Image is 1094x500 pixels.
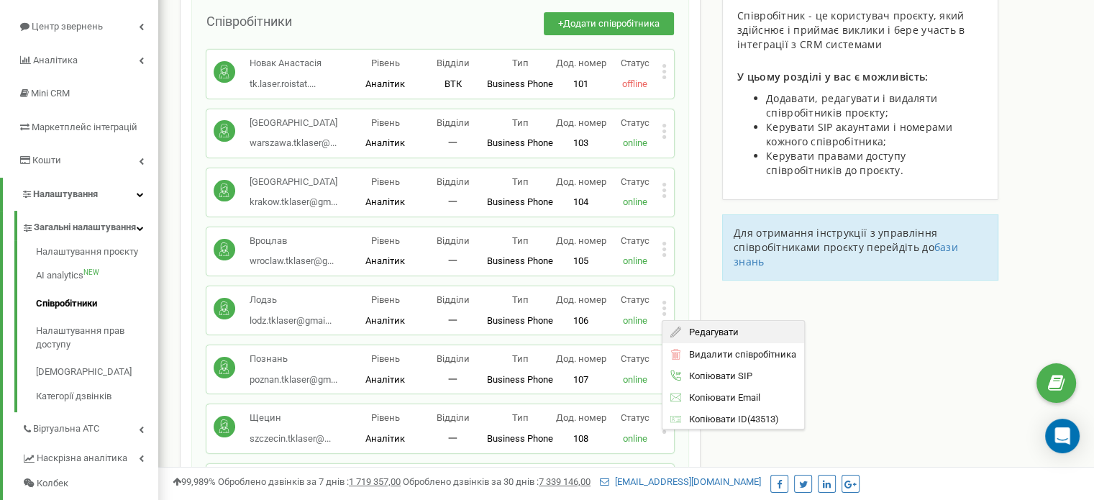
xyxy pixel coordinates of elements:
[622,137,647,148] span: online
[487,374,553,385] span: Business Phone
[622,196,647,207] span: online
[681,349,796,358] span: Видалити співробітника
[487,433,553,444] span: Business Phone
[371,412,400,423] span: Рівень
[681,327,738,336] span: Редагувати
[437,235,470,246] span: Відділи
[554,196,608,209] p: 104
[250,117,337,130] p: [GEOGRAPHIC_DATA]
[437,353,470,364] span: Відділи
[512,235,529,246] span: Тип
[250,294,332,307] p: Лодзь
[448,137,457,148] span: 一
[33,188,98,199] span: Налаштування
[737,70,929,83] span: У цьому розділі у вас є можливість:
[620,235,649,246] span: Статус
[371,353,400,364] span: Рівень
[349,476,401,487] u: 1 719 357,00
[365,374,405,385] span: Аналітик
[737,9,965,51] span: Співробітник - це користувач проєкту, який здійснює і приймає виклики і бере участь в інтеграції ...
[31,88,70,99] span: Mini CRM
[487,137,553,148] span: Business Phone
[620,176,649,187] span: Статус
[622,78,647,89] span: offline
[250,137,337,148] span: warszawa.tklaser@...
[766,91,937,119] span: Додавати, редагувати і видаляти співробітників проєкту;
[22,442,158,471] a: Наскрізна аналітика
[250,57,322,71] p: Новак Анастасія
[32,122,137,132] span: Маркетплейс інтеграцій
[250,433,331,444] span: szczecin.tklaser@...
[554,137,608,150] p: 103
[365,137,405,148] span: Аналітик
[622,315,647,326] span: online
[32,21,103,32] span: Центр звернень
[371,176,400,187] span: Рівень
[250,196,337,207] span: krakow.tklaser@gm...
[1045,419,1080,453] div: Open Intercom Messenger
[250,235,334,248] p: Вроцлав
[371,235,400,246] span: Рівень
[544,12,674,36] button: +Додати співробітника
[3,178,158,212] a: Налаштування
[766,149,906,177] span: Керувати правами доступу співробітників до проєкту.
[36,262,158,290] a: AI analyticsNEW
[620,353,649,364] span: Статус
[36,358,158,386] a: [DEMOGRAPHIC_DATA]
[555,294,606,305] span: Дод. номер
[365,315,405,326] span: Аналітик
[33,422,99,436] span: Віртуальна АТС
[622,433,647,444] span: online
[250,176,337,189] p: [GEOGRAPHIC_DATA]
[250,78,316,89] span: tk.laser.roistat....
[555,353,606,364] span: Дод. номер
[365,196,405,207] span: Аналітик
[600,476,761,487] a: [EMAIL_ADDRESS][DOMAIN_NAME]
[622,255,647,266] span: online
[206,14,292,29] span: Співробітники
[218,476,401,487] span: Оброблено дзвінків за 7 днів :
[512,117,529,128] span: Тип
[554,255,608,268] p: 105
[437,294,470,305] span: Відділи
[555,117,606,128] span: Дод. номер
[512,176,529,187] span: Тип
[681,414,747,423] span: Копіювати ID
[36,386,158,404] a: Категорії дзвінків
[563,18,660,29] span: Додати співробітника
[512,412,529,423] span: Тип
[734,240,958,268] a: бази знань
[555,412,606,423] span: Дод. номер
[37,452,127,465] span: Наскрізна аналітика
[22,412,158,442] a: Віртуальна АТС
[554,432,608,446] p: 108
[554,373,608,387] p: 107
[448,374,457,385] span: 一
[448,315,457,326] span: 一
[36,290,158,318] a: Співробітники
[403,476,591,487] span: Оброблено дзвінків за 30 днів :
[620,294,649,305] span: Статус
[555,176,606,187] span: Дод. номер
[36,245,158,263] a: Налаштування проєкту
[448,433,457,444] span: 一
[250,412,331,425] p: Щецин
[555,58,606,68] span: Дод. номер
[371,117,400,128] span: Рівень
[487,255,553,266] span: Business Phone
[250,353,337,366] p: Познань
[539,476,591,487] u: 7 339 146,00
[37,477,68,491] span: Колбек
[766,120,952,148] span: Керувати SIP акаунтами і номерами кожного співробітника;
[250,315,332,326] span: lodz.tklaser@gmai...
[487,315,553,326] span: Business Phone
[437,117,470,128] span: Відділи
[554,314,608,328] p: 106
[620,58,649,68] span: Статус
[371,294,400,305] span: Рівень
[734,226,937,254] span: Для отримання інструкції з управління співробітниками проєкту перейдіть до
[250,374,337,385] span: poznan.tklaser@gm...
[365,255,405,266] span: Аналітик
[620,412,649,423] span: Статус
